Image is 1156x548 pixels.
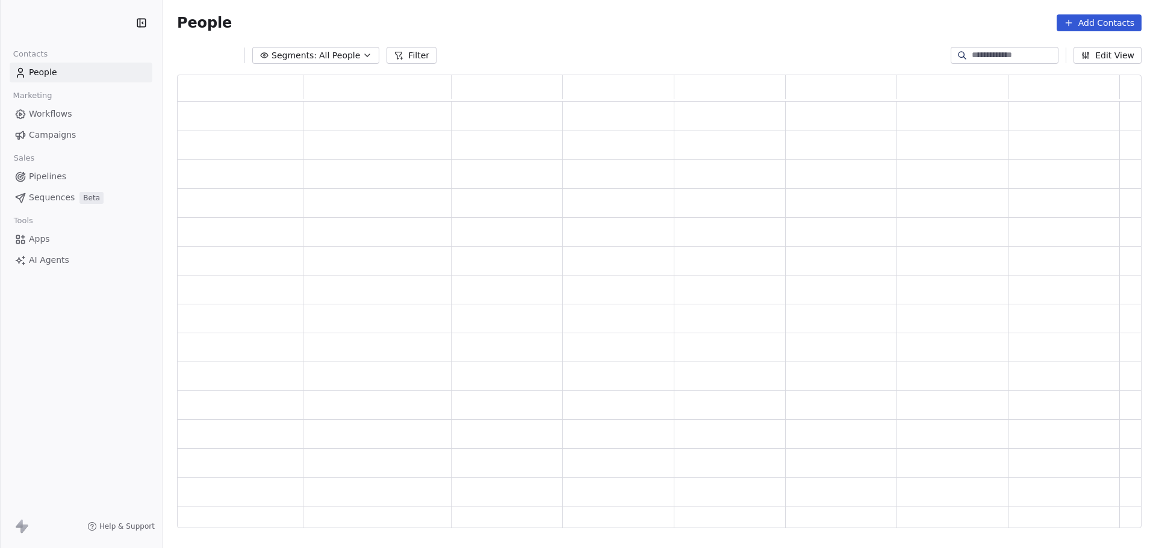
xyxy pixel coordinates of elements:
[319,49,360,62] span: All People
[10,188,152,208] a: SequencesBeta
[10,250,152,270] a: AI Agents
[29,66,57,79] span: People
[29,254,69,266] span: AI Agents
[1057,14,1142,31] button: Add Contacts
[272,49,317,62] span: Segments:
[29,233,50,245] span: Apps
[99,522,155,531] span: Help & Support
[10,104,152,124] a: Workflows
[10,167,152,186] a: Pipelines
[1074,47,1142,64] button: Edit View
[10,229,152,249] a: Apps
[8,212,38,230] span: Tools
[29,129,76,141] span: Campaigns
[8,45,53,63] span: Contacts
[387,47,437,64] button: Filter
[79,192,104,204] span: Beta
[8,149,40,167] span: Sales
[29,191,75,204] span: Sequences
[10,63,152,82] a: People
[10,125,152,145] a: Campaigns
[87,522,155,531] a: Help & Support
[29,170,66,183] span: Pipelines
[177,14,232,32] span: People
[8,87,57,105] span: Marketing
[29,108,72,120] span: Workflows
